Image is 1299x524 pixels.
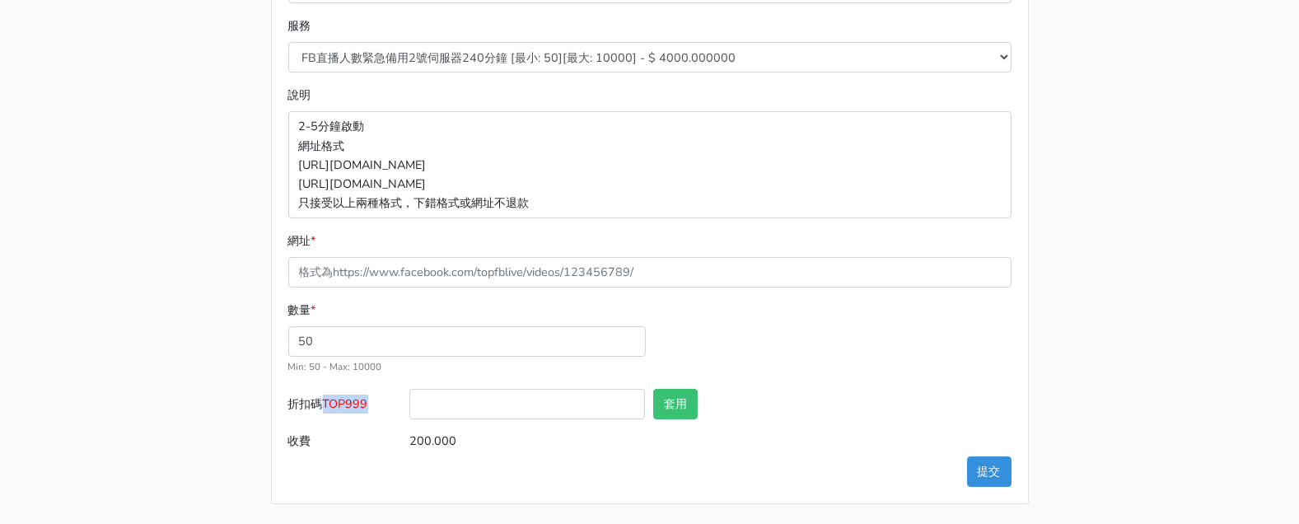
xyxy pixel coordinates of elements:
button: 套用 [653,389,698,419]
label: 說明 [288,86,311,105]
small: Min: 50 - Max: 10000 [288,360,382,373]
input: 格式為https://www.facebook.com/topfblive/videos/123456789/ [288,257,1012,288]
button: 提交 [967,456,1012,487]
p: 2-5分鐘啟動 網址格式 [URL][DOMAIN_NAME] [URL][DOMAIN_NAME] 只接受以上兩種格式，下錯格式或網址不退款 [288,111,1012,218]
label: 折扣碼 [284,389,406,426]
label: 數量 [288,301,316,320]
label: 收費 [284,426,406,456]
label: 服務 [288,16,311,35]
span: TOP999 [323,395,368,412]
label: 網址 [288,232,316,250]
